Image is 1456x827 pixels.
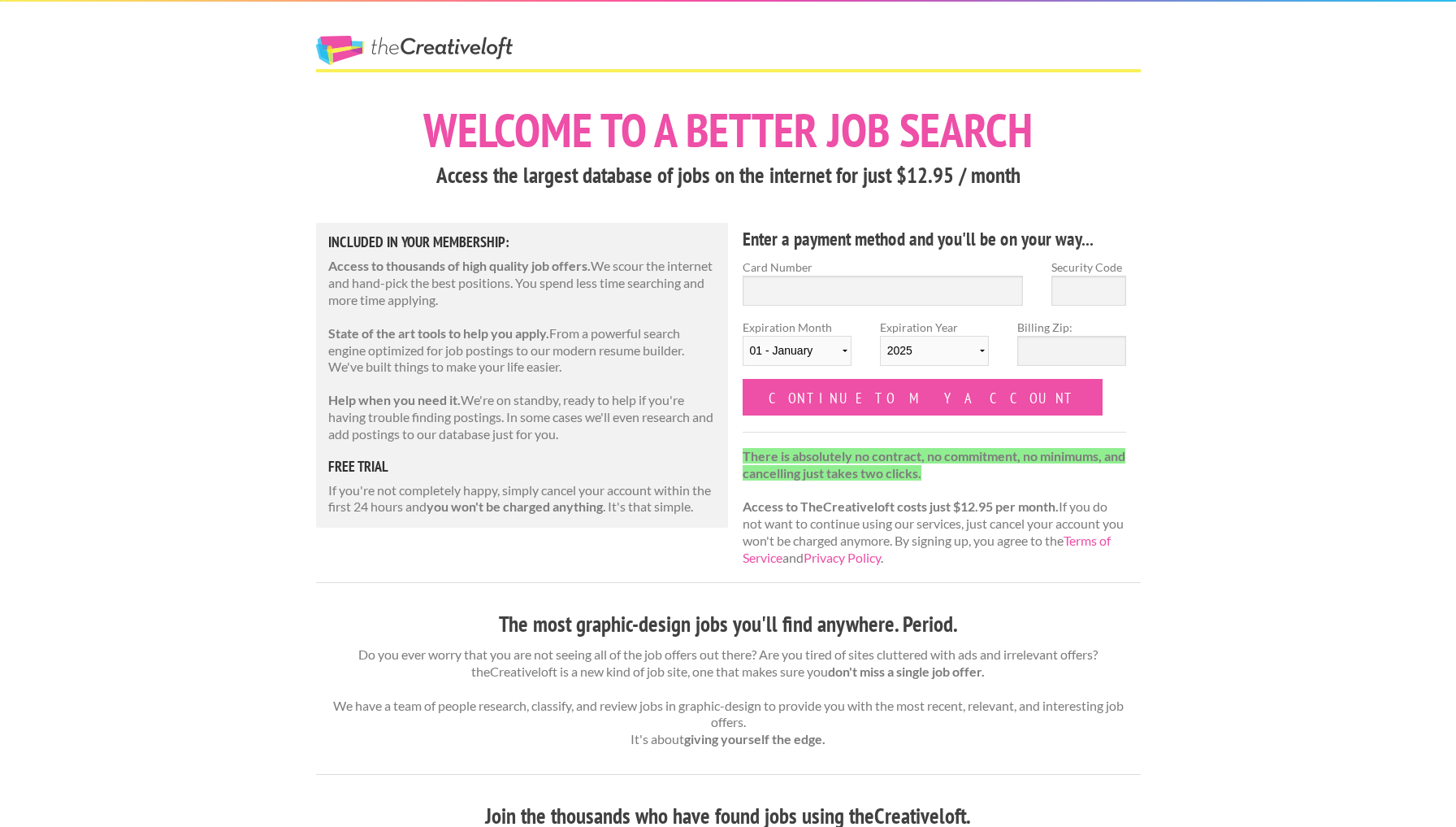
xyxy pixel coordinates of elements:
h5: free trial [328,459,717,474]
p: We're on standby, ready to help if you're having trouble finding postings. In some cases we'll ev... [328,392,717,442]
strong: don't miss a single job offer. [828,664,985,679]
label: Expiration Month [743,319,851,379]
strong: you won't be charged anything [427,498,603,514]
p: Do you ever worry that you are not seeing all of the job offers out there? Are you tired of sites... [316,646,1141,748]
p: From a powerful search engine optimized for job postings to our modern resume builder. We've buil... [328,325,717,376]
strong: Help when you need it. [328,392,461,407]
strong: Access to TheCreativeloft costs just $12.95 per month. [743,498,1059,514]
a: The Creative Loft [316,36,513,65]
label: Billing Zip: [1017,319,1126,336]
select: Expiration Year [880,336,989,366]
p: If you're not completely happy, simply cancel your account within the first 24 hours and . It's t... [328,482,717,516]
label: Security Code [1051,259,1126,276]
h4: Enter a payment method and you'll be on your way... [743,226,1127,252]
p: We scour the internet and hand-pick the best positions. You spend less time searching and more ti... [328,258,717,308]
select: Expiration Month [743,336,851,366]
h3: Access the largest database of jobs on the internet for just $12.95 / month [316,160,1141,191]
h1: Welcome to a better job search [316,107,1141,154]
a: Privacy Policy [804,550,881,565]
h3: The most graphic-design jobs you'll find anywhere. Period. [316,609,1141,640]
label: Expiration Year [880,319,989,379]
label: Card Number [743,259,1024,276]
input: Continue to my account [743,379,1103,416]
h5: Included in Your Membership: [328,235,717,250]
a: Terms of Service [743,533,1111,565]
p: If you do not want to continue using our services, just cancel your account you won't be charged ... [743,448,1127,567]
strong: There is absolutely no contract, no commitment, no minimums, and cancelling just takes two clicks. [743,448,1125,481]
strong: State of the art tools to help you apply. [328,325,549,341]
strong: giving yourself the edge. [684,731,825,746]
strong: Access to thousands of high quality job offers. [328,258,591,273]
